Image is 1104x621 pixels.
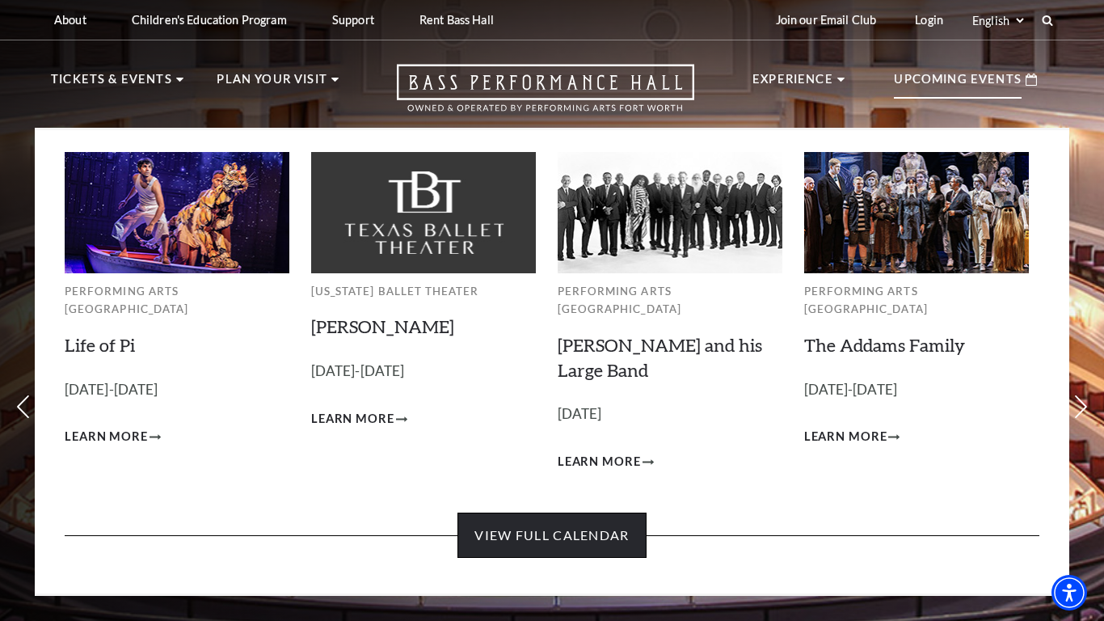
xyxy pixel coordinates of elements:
div: Accessibility Menu [1051,575,1087,610]
img: Performing Arts Fort Worth [558,152,782,272]
p: Upcoming Events [894,70,1022,99]
a: Learn More Lyle Lovett and his Large Band [558,452,654,472]
p: Performing Arts [GEOGRAPHIC_DATA] [558,282,782,319]
p: Plan Your Visit [217,70,327,99]
select: Select: [969,13,1026,28]
img: Texas Ballet Theater [311,152,536,272]
span: Learn More [311,409,394,429]
a: View Full Calendar [457,513,646,558]
a: Learn More Peter Pan [311,409,407,429]
p: Rent Bass Hall [419,13,494,27]
a: Open this option [339,64,752,128]
p: Support [332,13,374,27]
p: Experience [752,70,833,99]
a: [PERSON_NAME] [311,315,454,337]
p: Tickets & Events [51,70,172,99]
span: Learn More [804,427,887,447]
a: Learn More Life of Pi [65,427,161,447]
p: [DATE]-[DATE] [311,360,536,383]
p: Children's Education Program [132,13,287,27]
p: [DATE] [558,403,782,426]
span: Learn More [558,452,641,472]
p: Performing Arts [GEOGRAPHIC_DATA] [65,282,289,319]
a: Life of Pi [65,334,135,356]
p: [DATE]-[DATE] [65,378,289,402]
img: Performing Arts Fort Worth [65,152,289,272]
p: [US_STATE] Ballet Theater [311,282,536,301]
span: Learn More [65,427,148,447]
p: Performing Arts [GEOGRAPHIC_DATA] [804,282,1029,319]
a: The Addams Family [804,334,965,356]
p: [DATE]-[DATE] [804,378,1029,402]
a: Learn More The Addams Family [804,427,900,447]
img: Performing Arts Fort Worth [804,152,1029,272]
p: About [54,13,86,27]
a: [PERSON_NAME] and his Large Band [558,334,762,381]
